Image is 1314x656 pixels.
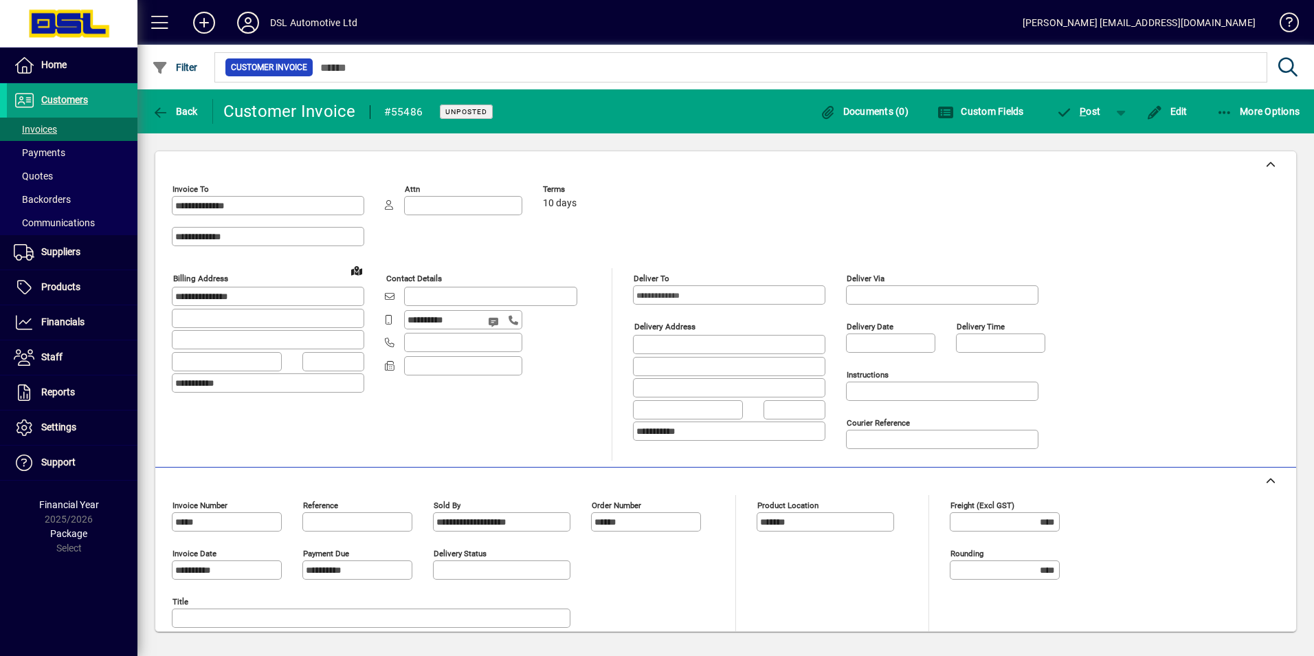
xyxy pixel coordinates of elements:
[226,10,270,35] button: Profile
[1146,106,1188,117] span: Edit
[182,10,226,35] button: Add
[7,235,137,270] a: Suppliers
[148,99,201,124] button: Back
[39,499,99,510] span: Financial Year
[7,164,137,188] a: Quotes
[41,94,88,105] span: Customers
[7,411,137,445] a: Settings
[231,61,307,74] span: Customer Invoice
[7,188,137,211] a: Backorders
[148,55,201,80] button: Filter
[41,246,80,257] span: Suppliers
[14,217,95,228] span: Communications
[7,446,137,480] a: Support
[1216,106,1300,117] span: More Options
[7,141,137,164] a: Payments
[41,457,76,468] span: Support
[41,386,75,397] span: Reports
[7,270,137,305] a: Products
[41,316,85,327] span: Financials
[7,211,137,234] a: Communications
[14,171,53,182] span: Quotes
[172,597,188,606] mat-label: Title
[7,340,137,375] a: Staff
[14,194,71,205] span: Backorders
[7,48,137,83] a: Home
[1269,3,1297,47] a: Knowledge Base
[7,118,137,141] a: Invoices
[1023,12,1256,34] div: [PERSON_NAME] [EMAIL_ADDRESS][DOMAIN_NAME]
[7,375,137,410] a: Reports
[1213,99,1304,124] button: More Options
[7,305,137,340] a: Financials
[41,59,67,70] span: Home
[137,99,213,124] app-page-header-button: Back
[14,147,65,158] span: Payments
[152,106,198,117] span: Back
[152,62,198,73] span: Filter
[270,12,357,34] div: DSL Automotive Ltd
[41,281,80,292] span: Products
[50,528,87,539] span: Package
[41,351,63,362] span: Staff
[14,124,57,135] span: Invoices
[41,422,76,433] span: Settings
[1143,99,1191,124] button: Edit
